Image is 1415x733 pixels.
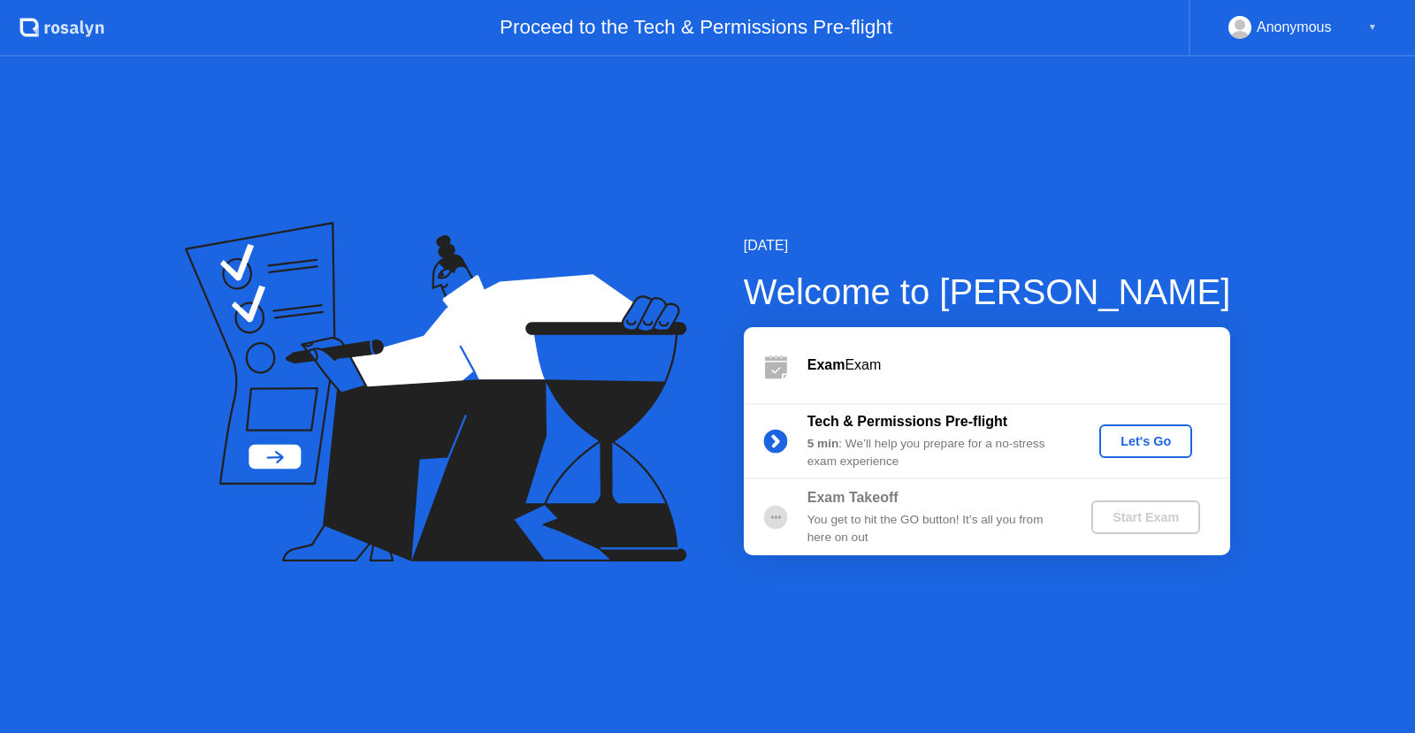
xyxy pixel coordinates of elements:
div: : We’ll help you prepare for a no-stress exam experience [807,435,1062,471]
button: Let's Go [1099,424,1192,458]
div: Anonymous [1257,16,1332,39]
div: Welcome to [PERSON_NAME] [744,265,1231,318]
div: Start Exam [1098,510,1193,524]
div: Let's Go [1106,434,1185,448]
div: You get to hit the GO button! It’s all you from here on out [807,511,1062,547]
b: 5 min [807,437,839,450]
b: Tech & Permissions Pre-flight [807,414,1007,429]
b: Exam Takeoff [807,490,899,505]
button: Start Exam [1091,500,1200,534]
div: Exam [807,355,1230,376]
div: [DATE] [744,235,1231,256]
b: Exam [807,357,845,372]
div: ▼ [1368,16,1377,39]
